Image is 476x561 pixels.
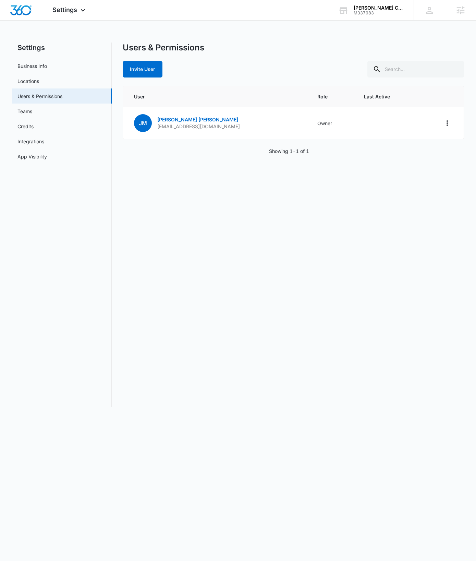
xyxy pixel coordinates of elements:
[17,93,62,100] a: Users & Permissions
[157,123,240,130] p: [EMAIL_ADDRESS][DOMAIN_NAME]
[317,93,347,100] span: Role
[364,93,411,100] span: Last Active
[17,153,47,160] a: App Visibility
[134,114,152,132] span: JM
[367,61,464,77] input: Search...
[123,61,162,77] button: Invite User
[123,43,204,53] h1: Users & Permissions
[17,108,32,115] a: Teams
[309,107,355,139] td: Owner
[17,123,34,130] a: Credits
[134,93,301,100] span: User
[12,43,112,53] h2: Settings
[134,120,152,126] a: JM
[269,147,309,155] p: Showing 1-1 of 1
[354,5,404,11] div: account name
[123,66,162,72] a: Invite User
[157,117,238,122] a: [PERSON_NAME] [PERSON_NAME]
[17,62,47,70] a: Business Info
[52,6,77,13] span: Settings
[442,118,453,129] button: Actions
[17,138,44,145] a: Integrations
[354,11,404,15] div: account id
[17,77,39,85] a: Locations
